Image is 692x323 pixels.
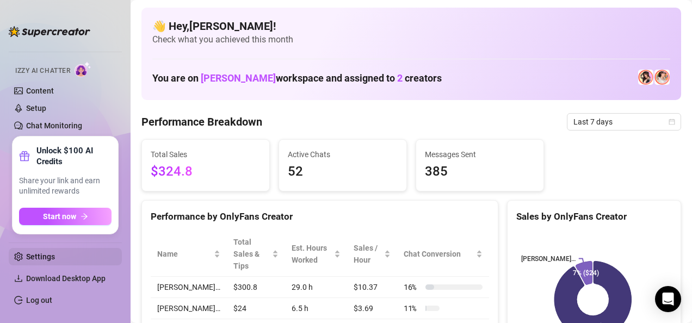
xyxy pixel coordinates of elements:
[19,151,30,161] span: gift
[151,209,489,224] div: Performance by OnlyFans Creator
[516,209,672,224] div: Sales by OnlyFans Creator
[141,114,262,129] h4: Performance Breakdown
[227,277,285,298] td: $300.8
[152,72,442,84] h1: You are on workspace and assigned to creators
[573,114,675,130] span: Last 7 days
[9,26,90,37] img: logo-BBDzfeDw.svg
[347,232,397,277] th: Sales / Hour
[397,232,489,277] th: Chat Conversion
[404,302,421,314] span: 11 %
[521,255,576,263] text: [PERSON_NAME]…
[347,298,397,319] td: $3.69
[19,176,112,197] span: Share your link and earn unlimited rewards
[669,119,675,125] span: calendar
[227,298,285,319] td: $24
[201,72,276,84] span: [PERSON_NAME]
[26,296,52,305] a: Log out
[425,161,535,182] span: 385
[151,298,227,319] td: [PERSON_NAME]…
[288,161,398,182] span: 52
[15,66,70,76] span: Izzy AI Chatter
[14,274,23,283] span: download
[227,232,285,277] th: Total Sales & Tips
[26,252,55,261] a: Settings
[43,212,76,221] span: Start now
[655,286,681,312] div: Open Intercom Messenger
[152,34,670,46] span: Check what you achieved this month
[285,277,347,298] td: 29.0 h
[347,277,397,298] td: $10.37
[151,148,261,160] span: Total Sales
[151,232,227,277] th: Name
[81,213,88,220] span: arrow-right
[26,104,46,113] a: Setup
[288,148,398,160] span: Active Chats
[151,277,227,298] td: [PERSON_NAME]…
[157,248,212,260] span: Name
[654,70,670,85] img: 𝖍𝖔𝖑𝖑𝖞
[638,70,653,85] img: Holly
[26,86,54,95] a: Content
[75,61,91,77] img: AI Chatter
[26,274,106,283] span: Download Desktop App
[354,242,382,266] span: Sales / Hour
[152,18,670,34] h4: 👋 Hey, [PERSON_NAME] !
[151,161,261,182] span: $324.8
[404,248,474,260] span: Chat Conversion
[19,208,112,225] button: Start nowarrow-right
[26,121,82,130] a: Chat Monitoring
[233,236,270,272] span: Total Sales & Tips
[404,281,421,293] span: 16 %
[36,145,112,167] strong: Unlock $100 AI Credits
[425,148,535,160] span: Messages Sent
[285,298,347,319] td: 6.5 h
[397,72,403,84] span: 2
[292,242,332,266] div: Est. Hours Worked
